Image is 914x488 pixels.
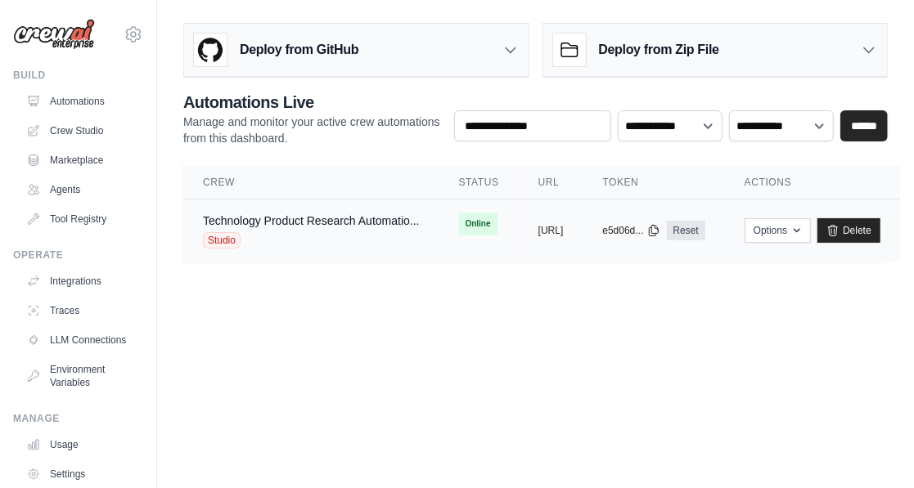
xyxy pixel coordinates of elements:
img: Logo [13,19,95,50]
th: URL [519,166,583,199]
a: Crew Studio [20,118,143,144]
a: Traces [20,298,143,324]
a: LLM Connections [20,327,143,353]
iframe: Chat Widget [832,410,914,488]
a: Usage [20,432,143,458]
span: Online [459,213,498,235]
a: Delete [817,218,880,243]
th: Crew [183,166,439,199]
a: Automations [20,88,143,114]
div: Operate [13,248,143,262]
h3: Deploy from Zip File [599,40,719,60]
th: Actions [725,166,900,199]
p: Manage and monitor your active crew automations from this dashboard. [183,114,441,146]
a: Environment Variables [20,356,143,396]
a: Settings [20,461,143,487]
h3: Deploy from GitHub [240,40,358,60]
button: e5d06d... [602,224,660,237]
span: Studio [203,232,241,248]
div: Build [13,69,143,82]
a: Marketplace [20,147,143,173]
button: Options [745,218,811,243]
img: GitHub Logo [194,34,227,66]
a: Reset [667,221,705,240]
a: Integrations [20,268,143,294]
a: Technology Product Research Automatio... [203,214,420,227]
a: Agents [20,177,143,203]
th: Status [439,166,519,199]
h2: Automations Live [183,91,441,114]
a: Tool Registry [20,206,143,232]
th: Token [583,166,724,199]
div: Manage [13,412,143,425]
